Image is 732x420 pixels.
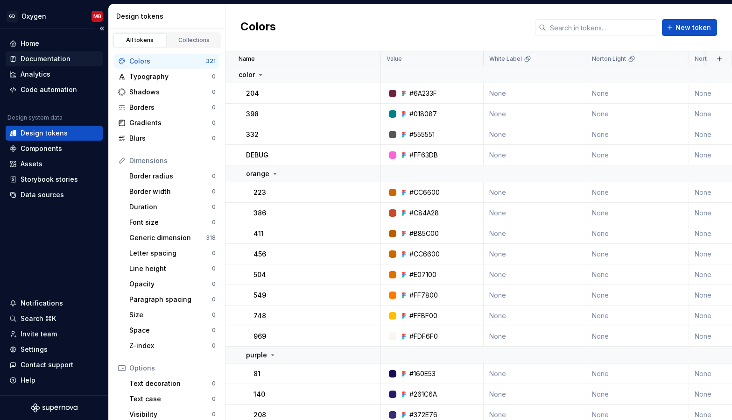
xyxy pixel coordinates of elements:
[129,187,212,196] div: Border width
[6,82,103,97] a: Code automation
[206,234,216,242] div: 318
[409,229,439,238] div: #B85C00
[592,55,626,63] p: Norton Light
[114,131,219,146] a: Blurs0
[409,150,438,160] div: #FF63DB
[126,169,219,184] a: Border radius0
[6,172,103,187] a: Storybook stories
[212,188,216,195] div: 0
[129,249,212,258] div: Letter spacing
[212,249,216,257] div: 0
[6,36,103,51] a: Home
[6,311,103,326] button: Search ⌘K
[21,190,64,199] div: Data sources
[586,363,689,384] td: None
[484,244,586,264] td: None
[126,376,219,391] a: Text decoration0
[6,51,103,66] a: Documentation
[246,150,268,160] p: DEBUG
[409,249,440,259] div: #CC6600
[484,83,586,104] td: None
[253,369,260,378] p: 81
[21,144,62,153] div: Components
[6,373,103,388] button: Help
[240,19,276,36] h2: Colors
[129,264,212,273] div: Line height
[21,314,56,323] div: Search ⌘K
[409,390,437,399] div: #261C6A
[239,55,255,63] p: Name
[409,208,439,218] div: #C84A28
[212,296,216,303] div: 0
[2,6,106,26] button: GDOxygenMB
[129,57,206,66] div: Colors
[409,270,436,279] div: #E07100
[21,360,73,370] div: Contact support
[484,264,586,285] td: None
[6,67,103,82] a: Analytics
[484,384,586,405] td: None
[253,291,266,300] p: 549
[129,410,212,419] div: Visibility
[253,229,264,238] p: 411
[484,203,586,223] td: None
[117,36,163,44] div: All tokens
[409,369,436,378] div: #160E53
[212,104,216,111] div: 0
[21,175,78,184] div: Storybook stories
[21,376,35,385] div: Help
[586,285,689,306] td: None
[126,392,219,406] a: Text case0
[484,285,586,306] td: None
[484,223,586,244] td: None
[586,104,689,124] td: None
[129,341,212,350] div: Z-index
[129,72,212,81] div: Typography
[6,327,103,342] a: Invite team
[212,342,216,349] div: 0
[31,403,77,413] svg: Supernova Logo
[409,188,440,197] div: #CC6600
[484,363,586,384] td: None
[126,184,219,199] a: Border width0
[114,85,219,100] a: Shadows0
[484,104,586,124] td: None
[212,219,216,226] div: 0
[95,22,108,35] button: Collapse sidebar
[246,109,259,119] p: 398
[129,118,212,128] div: Gradients
[114,54,219,69] a: Colors321
[253,188,266,197] p: 223
[212,327,216,334] div: 0
[212,135,216,142] div: 0
[129,202,212,212] div: Duration
[212,395,216,403] div: 0
[484,145,586,165] td: None
[129,394,212,404] div: Text case
[129,103,212,112] div: Borders
[129,171,212,181] div: Border radius
[93,13,101,20] div: MB
[662,19,717,36] button: New token
[21,39,39,48] div: Home
[253,390,265,399] p: 140
[6,141,103,156] a: Components
[409,311,437,320] div: #FFBF00
[409,109,437,119] div: #018087
[6,357,103,372] button: Contact support
[409,291,438,300] div: #FF7800
[489,55,522,63] p: White Label
[129,156,216,165] div: Dimensions
[253,208,266,218] p: 386
[126,215,219,230] a: Font size0
[129,310,212,320] div: Size
[21,128,68,138] div: Design tokens
[114,115,219,130] a: Gradients0
[246,350,267,360] p: purple
[6,187,103,202] a: Data sources
[246,130,259,139] p: 332
[21,54,70,64] div: Documentation
[126,246,219,261] a: Letter spacing0
[586,182,689,203] td: None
